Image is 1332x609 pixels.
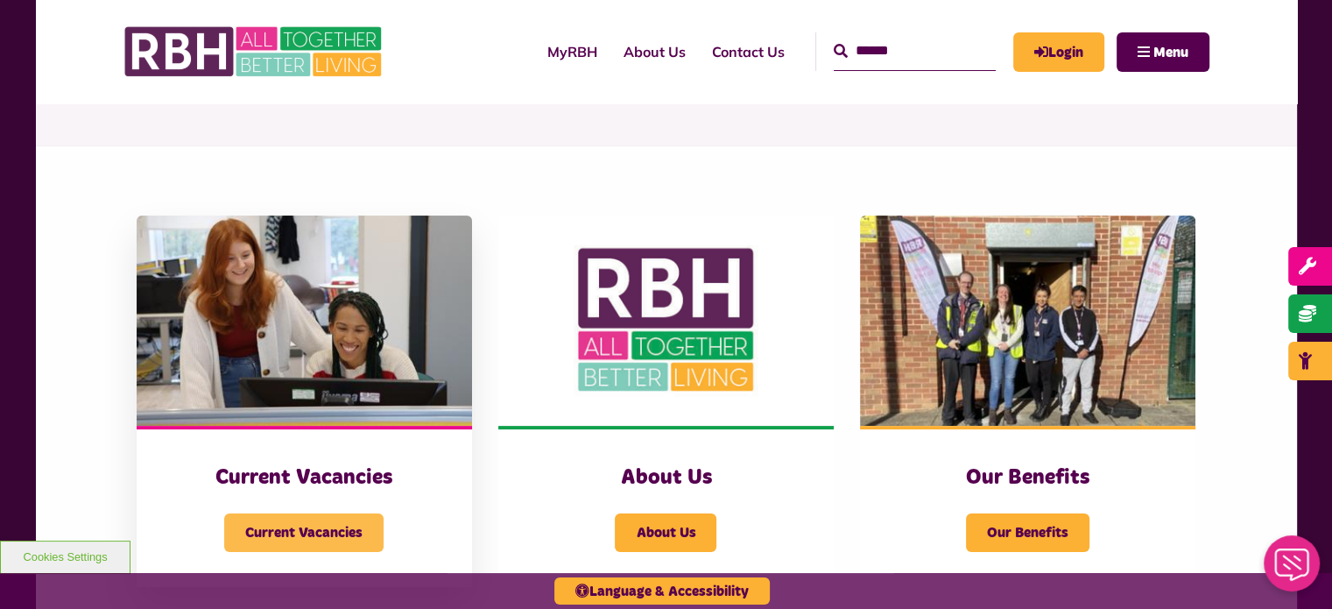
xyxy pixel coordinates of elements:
img: RBH Logo Social Media 480X360 (1) [498,216,834,426]
input: Search [834,32,996,70]
h3: About Us [533,464,799,492]
img: RBH [123,18,386,86]
span: Current Vacancies [224,513,384,552]
a: Contact Us [699,28,798,75]
span: Our Benefits [966,513,1089,552]
iframe: Netcall Web Assistant for live chat [1253,530,1332,609]
span: Menu [1153,46,1188,60]
button: Navigation [1117,32,1209,72]
img: IMG 1470 [137,216,472,426]
h3: Our Benefits [895,464,1160,492]
h3: Current Vacancies [172,464,437,492]
a: About Us About Us [498,216,834,587]
span: About Us [615,513,716,552]
a: Current Vacancies Current Vacancies [137,216,472,587]
a: About Us [610,28,699,75]
a: Our Benefits Our Benefits [860,216,1195,587]
img: Dropinfreehold2 [860,216,1195,426]
a: MyRBH [1013,32,1104,72]
a: MyRBH [534,28,610,75]
button: Language & Accessibility [554,577,770,605]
